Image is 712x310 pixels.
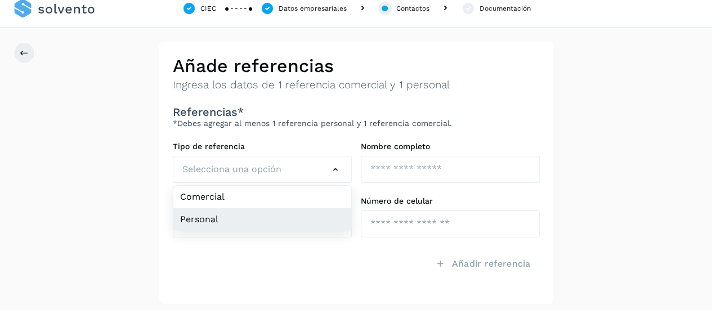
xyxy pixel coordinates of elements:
[279,3,347,14] div: Datos empresariales
[451,258,530,270] span: Añadir referencia
[200,3,216,14] div: CIEC
[173,105,540,119] h3: Referencias*
[427,251,539,277] button: Añadir referencia
[182,163,281,176] span: Selecciona una opción
[396,3,429,14] div: Contactos
[173,208,351,231] li: Personal
[173,186,351,208] li: Comercial
[480,3,531,14] div: Documentación
[173,142,352,151] label: Tipo de referencia
[173,119,540,128] p: *Debes agregar al menos 1 referencia personal y 1 referencia comercial.
[361,142,540,151] label: Nombre completo
[173,55,540,77] h2: Añade referencias
[173,79,540,92] p: Ingresa los datos de 1 referencia comercial y 1 personal
[361,196,540,206] label: Número de celular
